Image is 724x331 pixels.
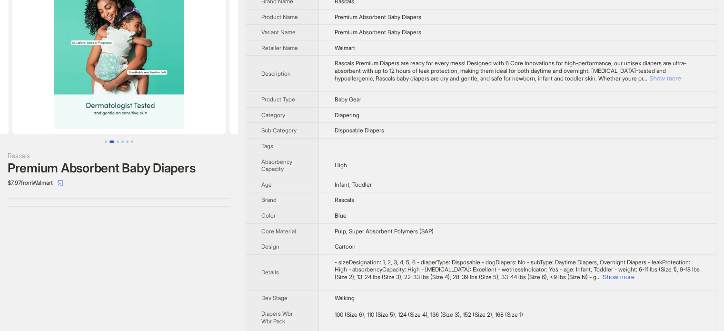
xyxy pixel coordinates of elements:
span: Details [261,269,279,276]
div: Rascals [8,150,230,161]
button: Go to slide 1 [105,140,107,143]
button: Go to slide 2 [109,140,114,143]
span: - sizeDesignation: 1, 2, 3, 4, 5, 6 - diaperType: Disposable - dogDiapers: No - subType: Daytime ... [334,259,699,281]
div: 100 (Size 6), 110 (Size 5), 124 (Size 4), 136 (Size 3), 152 (Size 2), 168 (Size 1) [334,311,701,319]
span: Baby Gear [334,96,361,103]
span: Cartoon [334,243,355,250]
span: Core Material [261,228,296,235]
button: Go to slide 6 [131,140,133,143]
span: Dev Stage [261,294,288,301]
button: Go to slide 3 [117,140,119,143]
div: Premium Absorbent Baby Diapers [8,161,230,175]
button: Expand [649,75,681,82]
span: High [334,161,347,169]
span: Color [261,212,276,219]
span: Rascals Premium Diapers are ready for every mess! Designed with 6 Core Innovations for high-perfo... [334,60,686,81]
div: $7.97 from Walmart [8,175,230,191]
span: Design [261,243,279,250]
span: Retailer Name [261,44,298,51]
span: Tags [261,142,273,150]
span: ... [596,273,600,281]
span: Disposable Diapers [334,127,384,134]
div: Rascals Premium Diapers are ready for every mess! Designed with 6 Core Innovations for high-perfo... [334,60,701,82]
button: Expand [602,273,634,281]
span: Absorbency Capacity [261,158,292,173]
span: Rascals [334,196,354,203]
span: Brand [261,196,277,203]
span: Diapers Wbr Wbr Pack [261,310,293,325]
div: - sizeDesignation: 1, 2, 3, 4, 5, 6 - diaperType: Disposable - dogDiapers: No - subType: Daytime ... [334,259,701,281]
span: Product Type [261,96,295,103]
span: select [58,180,63,186]
span: Sub Category [261,127,297,134]
span: Premium Absorbent Baby Diapers [334,13,421,20]
span: Infant, Toddler [334,181,371,188]
button: Go to slide 4 [121,140,124,143]
span: Walking [334,294,354,301]
span: Description [261,70,291,77]
span: ... [643,75,647,82]
span: Pulp, Super Absorbent Polymers (SAP) [334,228,433,235]
span: Variant Name [261,29,296,36]
button: Go to slide 5 [126,140,129,143]
span: Category [261,111,285,119]
span: Premium Absorbent Baby Diapers [334,29,421,36]
span: Age [261,181,272,188]
span: Diapering [334,111,359,119]
span: Product Name [261,13,298,20]
span: Blue [334,212,346,219]
span: Walmart [334,44,355,51]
